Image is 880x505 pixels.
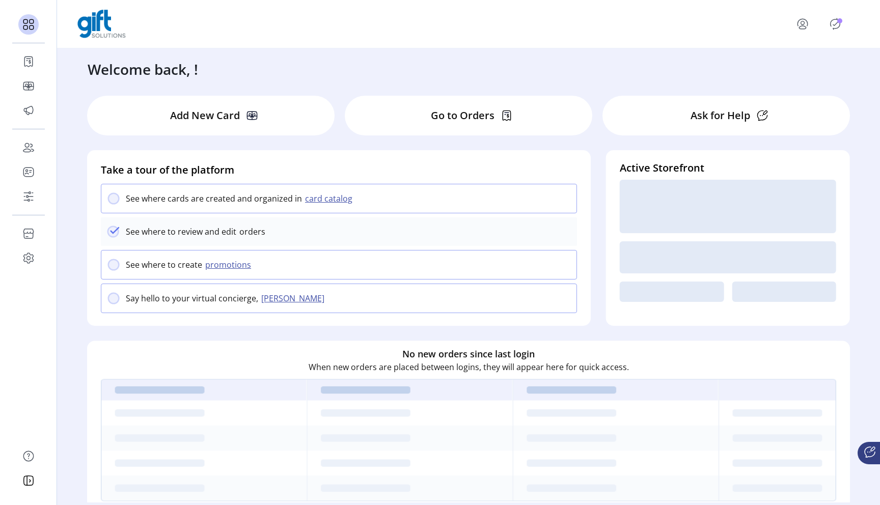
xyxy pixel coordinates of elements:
img: logo [77,10,126,38]
h6: No new orders since last login [402,347,535,361]
p: Go to Orders [431,108,494,123]
button: promotions [202,259,257,271]
p: Ask for Help [691,108,750,123]
h4: Take a tour of the platform [101,162,577,178]
h3: Welcome back, ! [88,59,198,80]
button: menu [782,12,827,36]
p: See where to create [126,259,202,271]
button: card catalog [302,192,359,205]
p: orders [236,226,265,238]
p: Add New Card [170,108,240,123]
h4: Active Storefront [620,160,836,176]
p: When new orders are placed between logins, they will appear here for quick access. [309,361,629,373]
button: Publisher Panel [827,16,843,32]
p: Say hello to your virtual concierge, [126,292,258,304]
button: [PERSON_NAME] [258,292,331,304]
p: See where cards are created and organized in [126,192,302,205]
p: See where to review and edit [126,226,236,238]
